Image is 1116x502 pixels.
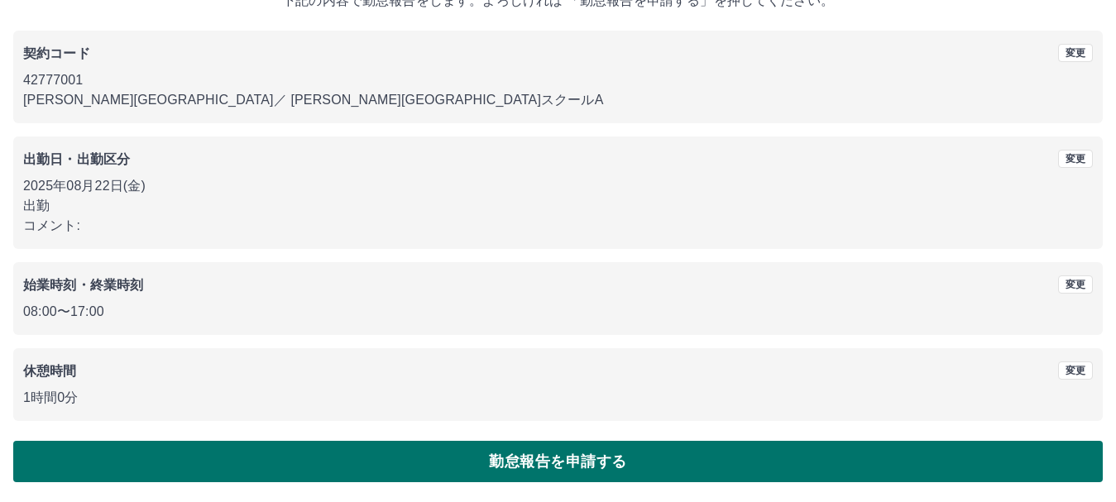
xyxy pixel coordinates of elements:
button: 変更 [1058,44,1093,62]
p: 08:00 〜 17:00 [23,302,1093,322]
p: 42777001 [23,70,1093,90]
button: 勤怠報告を申請する [13,441,1103,482]
p: [PERSON_NAME][GEOGRAPHIC_DATA] ／ [PERSON_NAME][GEOGRAPHIC_DATA]スクールA [23,90,1093,110]
p: コメント: [23,216,1093,236]
button: 変更 [1058,361,1093,380]
b: 契約コード [23,46,90,60]
button: 変更 [1058,275,1093,294]
p: 1時間0分 [23,388,1093,408]
b: 出勤日・出勤区分 [23,152,130,166]
button: 変更 [1058,150,1093,168]
b: 休憩時間 [23,364,77,378]
p: 2025年08月22日(金) [23,176,1093,196]
p: 出勤 [23,196,1093,216]
b: 始業時刻・終業時刻 [23,278,143,292]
